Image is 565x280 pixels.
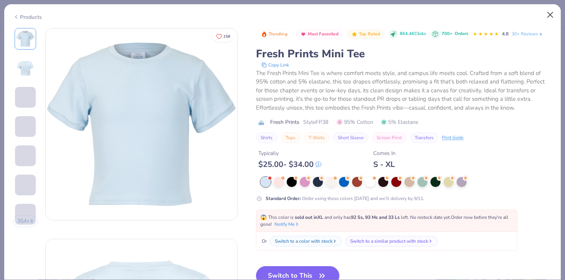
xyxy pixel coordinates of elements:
div: Print Guide [442,135,464,141]
span: 4.8 [502,31,508,37]
img: User generated content [15,137,16,158]
img: Most Favorited sort [300,31,306,37]
div: Fresh Prints Mini Tee [256,47,552,61]
span: 95% Cotton [337,118,373,126]
button: Short Sleeve [333,132,368,143]
button: Switch to a color with stock [270,236,342,247]
div: Typically [258,149,321,157]
div: 4.8 Stars [473,28,499,40]
button: Badge Button [296,29,342,39]
button: copy to clipboard [259,61,291,69]
strong: sold out in XL [295,214,323,220]
img: User generated content [15,108,16,128]
a: 30+ Reviews [512,30,543,37]
strong: 92 Ss, 93 Ms and 33 Ls [351,214,400,220]
button: Close [543,8,558,22]
button: Transfers [410,132,438,143]
button: Shirts [256,132,277,143]
span: Style FP38 [303,118,328,126]
img: Top Rated sort [351,31,357,37]
div: Products [13,13,42,21]
span: 😱 [260,214,267,221]
span: Orders [455,31,468,37]
button: Badge Button [257,29,291,39]
div: Switch to a color with stock [275,238,332,245]
button: Badge Button [347,29,384,39]
span: Trending [269,32,287,36]
div: Switch to a similar product with stock [350,238,428,245]
span: 864.4K Clicks [400,31,426,37]
span: Top Rated [359,32,381,36]
button: Screen Print [372,132,406,143]
span: Or [260,238,267,245]
img: Front [16,30,35,48]
span: 158 [223,35,230,38]
span: 5% Elastane [381,118,418,126]
img: User generated content [15,195,16,216]
div: $ 25.00 - $ 34.00 [258,160,321,169]
div: The Fresh Prints Mini Tee is where comfort meets style, and campus life meets cool. Crafted from ... [256,69,552,112]
img: User generated content [15,166,16,187]
button: Switch to a similar product with stock [345,236,438,247]
button: Notify Me [274,221,300,228]
div: Order using these colors [DATE] and we’ll delivery by 9/11. [266,195,424,202]
div: 700+ [442,31,468,37]
img: brand logo [256,120,266,126]
button: Tops [281,132,300,143]
span: This color is and only has left . No restock date yet. Order now before they're all gone! [260,214,508,227]
div: S - XL [373,160,395,169]
strong: Standard Order : [266,195,301,202]
button: 354+ [13,215,38,227]
span: Fresh Prints [270,118,299,126]
img: Back [16,59,35,77]
img: Front [46,28,237,220]
img: User generated content [15,225,16,245]
div: Comes In [373,149,395,157]
button: Like [213,31,234,42]
button: T-Shirts [304,132,329,143]
img: Trending sort [261,31,267,37]
span: Most Favorited [308,32,339,36]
